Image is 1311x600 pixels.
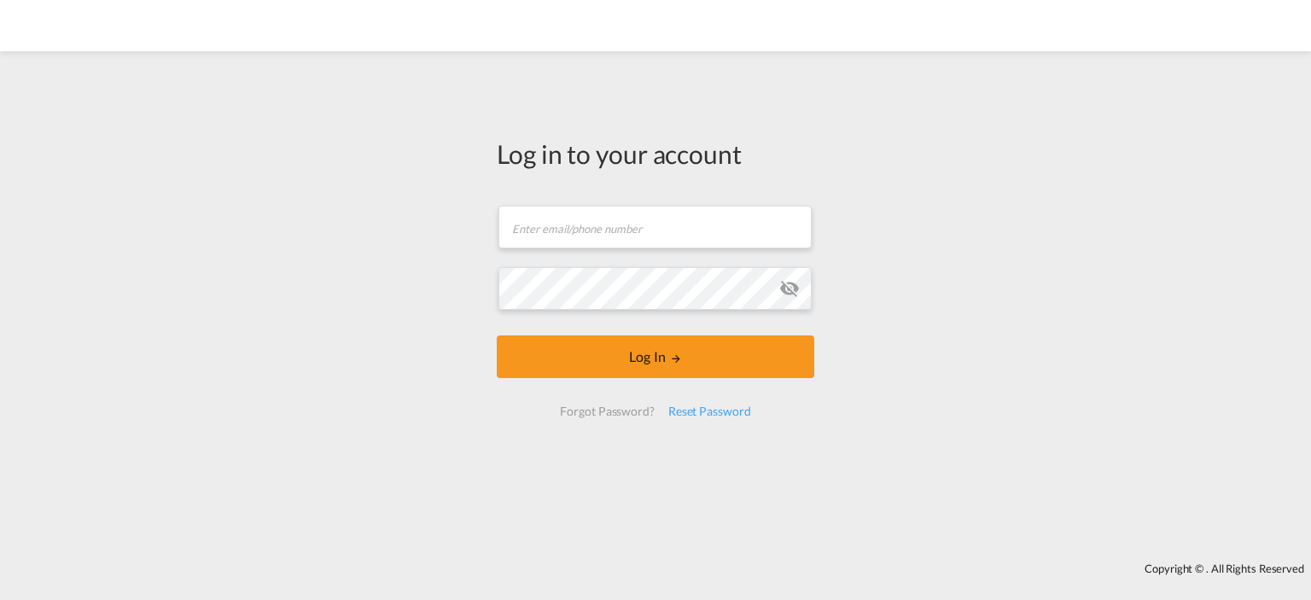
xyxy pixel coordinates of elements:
div: Reset Password [661,396,758,427]
md-icon: icon-eye-off [779,278,800,299]
div: Log in to your account [497,136,814,172]
button: LOGIN [497,335,814,378]
input: Enter email/phone number [498,206,812,248]
div: Forgot Password? [553,396,661,427]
